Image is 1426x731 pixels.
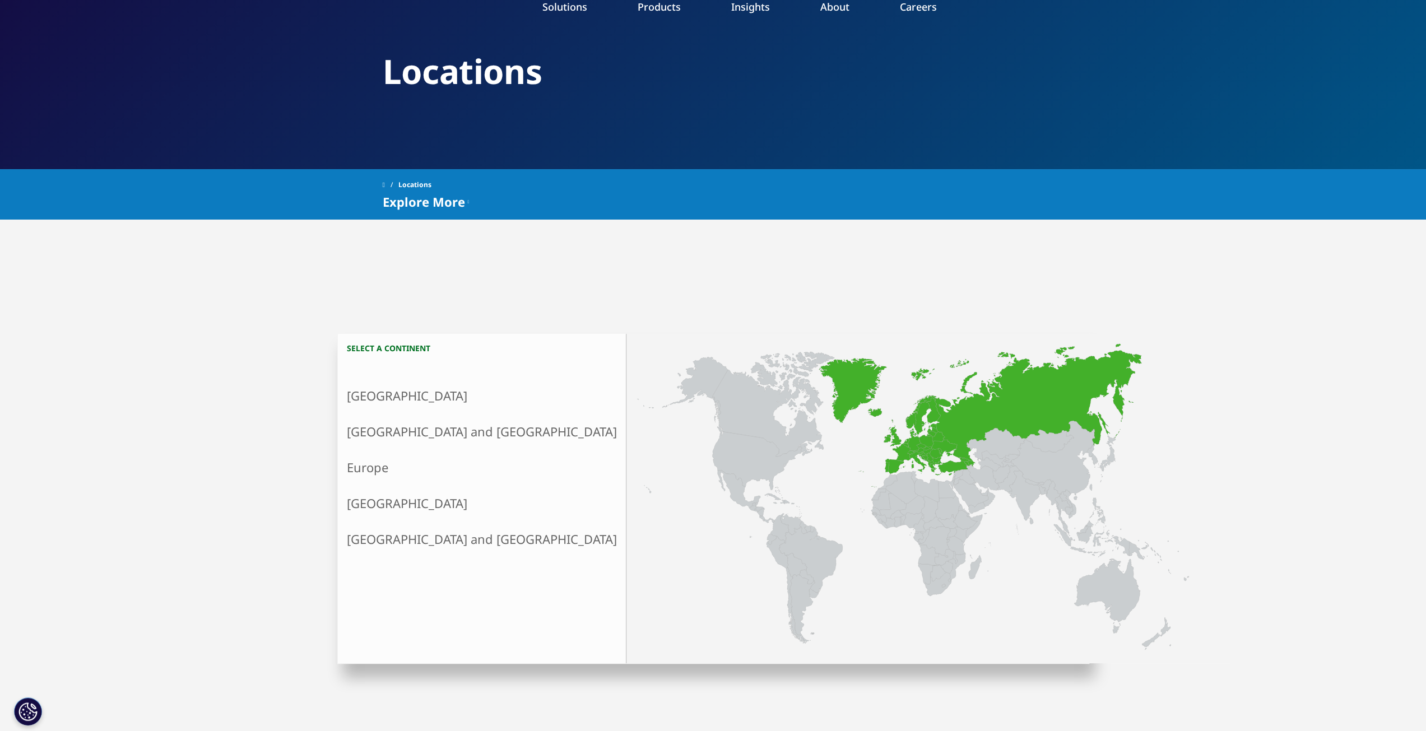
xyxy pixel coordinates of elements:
[338,343,626,353] h3: Select a continent
[338,413,626,449] a: [GEOGRAPHIC_DATA] and [GEOGRAPHIC_DATA]
[338,378,626,413] a: [GEOGRAPHIC_DATA]
[338,521,626,557] a: [GEOGRAPHIC_DATA] and [GEOGRAPHIC_DATA]
[383,195,465,208] span: Explore More
[338,485,626,521] a: [GEOGRAPHIC_DATA]
[398,175,431,195] span: Locations
[383,50,1044,92] h2: Locations
[14,697,42,725] button: Cookies Settings
[338,449,626,485] a: Europe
